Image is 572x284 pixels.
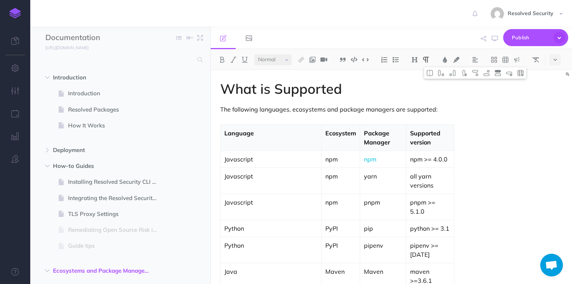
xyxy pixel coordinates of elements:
span: Installing Resolved Security CLI Application [68,177,165,186]
img: Bold button [219,57,225,63]
img: Delete column button [460,70,467,76]
p: The following languages, ecosystems and package managers are supported: [220,105,438,114]
p: npm [325,198,356,207]
img: Inline code button [362,57,369,62]
span: Resolved Packages [68,105,165,114]
span: Guide tips [68,241,165,250]
img: Add column Before Merge [438,70,445,76]
p: Javascript [224,172,317,181]
span: TLS Proxy Settings [68,210,165,219]
a: [URL][DOMAIN_NAME] [30,43,96,51]
img: Ordered list button [381,57,388,63]
p: python >= 3.1 [410,224,450,233]
p: Javascript [224,155,317,164]
p: Java [224,267,317,276]
img: Italic button [230,57,237,63]
span: Remediating Open Source Risk in NPM Projects [68,225,165,234]
strong: Language [224,129,254,137]
span: Integrating the Resolved Security registry [68,194,165,203]
img: Toggle row header button [494,70,501,76]
span: How It Works [68,121,165,130]
p: npm >= 4.0.0 [410,155,450,164]
small: [URL][DOMAIN_NAME] [45,45,89,50]
input: Documentation Name [45,32,134,43]
span: Resolved Security [504,10,557,17]
img: 8b1647bb1cd73c15cae5ed120f1c6fc6.jpg [491,7,504,20]
img: Callout dropdown menu button [513,57,520,63]
p: Package Manager [364,129,402,147]
h1: What is Supported [220,81,454,96]
span: Introduction [68,89,165,98]
span: Publish [512,32,550,43]
p: Maven [364,267,402,276]
a: npm [364,155,376,163]
img: Text color button [441,57,448,63]
img: Add row before button [472,70,479,76]
img: Blockquote button [339,57,346,63]
img: Alignment dropdown menu button [472,57,479,63]
p: npm [325,155,356,164]
p: npm [325,172,356,181]
a: Open chat [540,254,563,276]
p: all yarn versions [410,172,450,190]
img: Add image button [309,57,316,63]
span: Ecosystems and Package Managers [53,266,155,275]
p: pnpm >= 5.1.0 [410,198,450,216]
img: logo-mark.svg [9,8,21,19]
img: Link button [298,57,305,63]
p: Python [224,241,317,250]
p: yarn [364,172,402,181]
p: Python [224,224,317,233]
p: pipenv [364,241,402,250]
img: Underline button [241,57,248,63]
img: Add row after button [483,70,490,76]
p: PyPI [325,241,356,250]
img: Add video button [320,57,327,63]
p: pnpm [364,198,402,207]
span: Introduction [53,73,155,82]
p: PyPI [325,224,356,233]
p: pip [364,224,402,233]
p: Maven [325,267,356,276]
img: Toggle cell merge button [426,70,433,76]
p: Javascript [224,198,317,207]
img: Clear styles button [532,57,539,63]
p: pipenv >= [DATE] [410,241,450,259]
img: Create table button [502,57,509,63]
img: Add column after merge button [449,70,456,76]
input: Search [45,53,193,67]
img: Delete row button [506,70,513,76]
strong: Supported version [410,129,442,146]
img: Paragraph button [423,57,429,63]
img: Delete table button [517,70,524,76]
img: Unordered list button [392,57,399,63]
span: Deployment [53,146,155,155]
strong: Ecosystem [325,129,356,137]
button: Publish [503,29,568,46]
img: Headings dropdown button [411,57,418,63]
img: Code block button [351,57,357,62]
img: Text background color button [453,57,460,63]
span: How-to Guides [53,161,155,171]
